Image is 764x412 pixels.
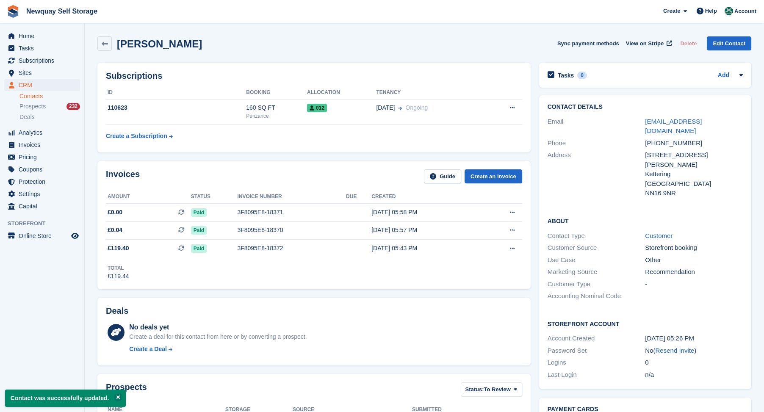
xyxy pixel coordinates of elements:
[4,67,80,79] a: menu
[645,358,743,368] div: 0
[663,7,680,15] span: Create
[548,117,645,136] div: Email
[19,55,69,66] span: Subscriptions
[106,86,246,100] th: ID
[106,132,167,141] div: Create a Subscription
[548,334,645,343] div: Account Created
[645,243,743,253] div: Storefront booking
[129,345,167,354] div: Create a Deal
[19,102,80,111] a: Prospects 232
[19,176,69,188] span: Protection
[548,104,743,111] h2: Contact Details
[19,139,69,151] span: Invoices
[405,104,428,111] span: Ongoing
[191,226,207,235] span: Paid
[23,4,101,18] a: Newquay Self Storage
[19,113,35,121] span: Deals
[645,255,743,265] div: Other
[645,279,743,289] div: -
[548,279,645,289] div: Customer Type
[4,188,80,200] a: menu
[371,244,480,253] div: [DATE] 05:43 PM
[558,72,574,79] h2: Tasks
[19,113,80,122] a: Deals
[66,103,80,110] div: 232
[645,232,673,239] a: Customer
[4,200,80,212] a: menu
[645,188,743,198] div: NN16 9NR
[19,151,69,163] span: Pricing
[246,103,307,112] div: 160 SQ FT
[70,231,80,241] a: Preview store
[4,230,80,242] a: menu
[548,346,645,356] div: Password Set
[653,347,697,354] span: ( )
[461,382,522,396] button: Status: To Review
[106,71,522,81] h2: Subscriptions
[4,42,80,54] a: menu
[626,39,664,48] span: View on Stripe
[424,169,461,183] a: Guide
[548,358,645,368] div: Logins
[371,226,480,235] div: [DATE] 05:57 PM
[19,102,46,111] span: Prospects
[7,5,19,18] img: stora-icon-8386f47178a22dfd0bd8f6a31ec36ba5ce8667c1dd55bd0f319d3a0aa187defe.svg
[734,7,756,16] span: Account
[645,118,702,135] a: [EMAIL_ADDRESS][DOMAIN_NAME]
[376,86,484,100] th: Tenancy
[106,128,173,144] a: Create a Subscription
[548,138,645,148] div: Phone
[645,179,743,189] div: [GEOGRAPHIC_DATA]
[656,347,695,354] a: Resend Invite
[108,226,122,235] span: £0.04
[237,190,346,204] th: Invoice number
[484,385,511,394] span: To Review
[465,169,522,183] a: Create an Invoice
[548,291,645,301] div: Accounting Nominal Code
[4,30,80,42] a: menu
[307,86,376,100] th: Allocation
[246,86,307,100] th: Booking
[4,55,80,66] a: menu
[237,208,346,217] div: 3F8095E8-18371
[4,139,80,151] a: menu
[19,67,69,79] span: Sites
[237,226,346,235] div: 3F8095E8-18370
[371,208,480,217] div: [DATE] 05:58 PM
[548,243,645,253] div: Customer Source
[237,244,346,253] div: 3F8095E8-18372
[108,264,129,272] div: Total
[548,255,645,265] div: Use Case
[705,7,717,15] span: Help
[548,216,743,225] h2: About
[4,79,80,91] a: menu
[191,190,238,204] th: Status
[106,382,147,398] h2: Prospects
[371,190,480,204] th: Created
[4,176,80,188] a: menu
[307,104,327,112] span: 012
[108,272,129,281] div: £119.44
[19,92,80,100] a: Contacts
[8,219,84,228] span: Storefront
[548,267,645,277] div: Marketing Source
[108,208,122,217] span: £0.00
[645,138,743,148] div: [PHONE_NUMBER]
[645,334,743,343] div: [DATE] 05:26 PM
[5,390,126,407] p: Contact was successfully updated.
[129,322,307,332] div: No deals yet
[645,346,743,356] div: No
[548,231,645,241] div: Contact Type
[191,208,207,217] span: Paid
[577,72,587,79] div: 0
[548,319,743,328] h2: Storefront Account
[117,38,202,50] h2: [PERSON_NAME]
[129,345,307,354] a: Create a Deal
[106,103,246,112] div: 110623
[623,36,674,50] a: View on Stripe
[4,151,80,163] a: menu
[677,36,700,50] button: Delete
[557,36,619,50] button: Sync payment methods
[19,79,69,91] span: CRM
[19,127,69,138] span: Analytics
